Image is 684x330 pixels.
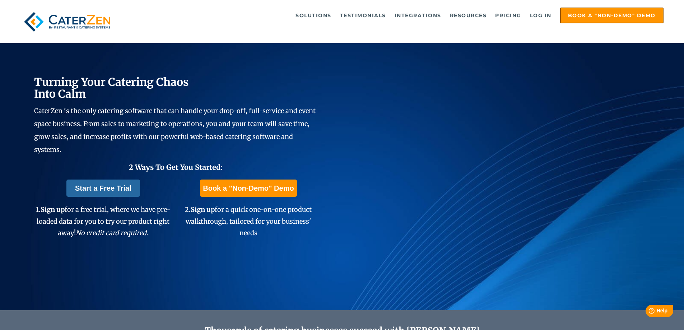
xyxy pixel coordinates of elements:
div: Navigation Menu [130,8,664,23]
em: No credit card required. [76,229,148,237]
span: 2 Ways To Get You Started: [129,163,223,172]
span: Turning Your Catering Chaos Into Calm [34,75,189,101]
span: 1. for a free trial, where we have pre-loaded data for you to try our product right away! [36,205,170,237]
a: Book a "Non-Demo" Demo [200,180,297,197]
img: caterzen [20,8,114,36]
span: Sign up [41,205,65,214]
span: Sign up [191,205,215,214]
a: Book a "Non-Demo" Demo [560,8,664,23]
a: Solutions [292,8,335,23]
span: 2. for a quick one-on-one product walkthrough, tailored for your business' needs [185,205,312,237]
a: Start a Free Trial [66,180,140,197]
a: Testimonials [336,8,390,23]
a: Resources [446,8,490,23]
a: Pricing [492,8,525,23]
span: CaterZen is the only catering software that can handle your drop-off, full-service and event spac... [34,107,316,154]
iframe: Help widget launcher [620,302,676,322]
a: Log in [526,8,555,23]
a: Integrations [391,8,445,23]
